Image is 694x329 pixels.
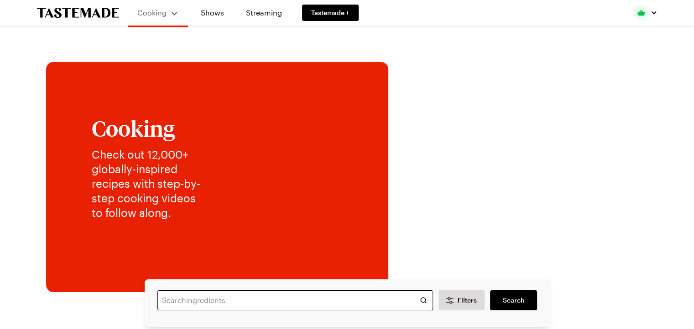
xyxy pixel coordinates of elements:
a: Tastemade + [302,5,359,21]
p: Check out 12,000+ globally-inspired recipes with step-by-step cooking videos to follow along. [92,147,208,220]
span: Tastemade + [311,8,350,17]
a: To Tastemade Home Page [37,8,119,18]
span: Search [502,296,524,305]
button: Cooking [137,4,179,22]
h1: Cooking [92,116,208,140]
img: Explore recipes [226,55,639,256]
span: Filters [457,296,476,305]
button: Desktop filters [438,290,485,310]
a: filters [490,290,537,310]
img: Profile picture [634,5,648,20]
button: Profile picture [634,5,657,20]
span: Cooking [137,8,167,17]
